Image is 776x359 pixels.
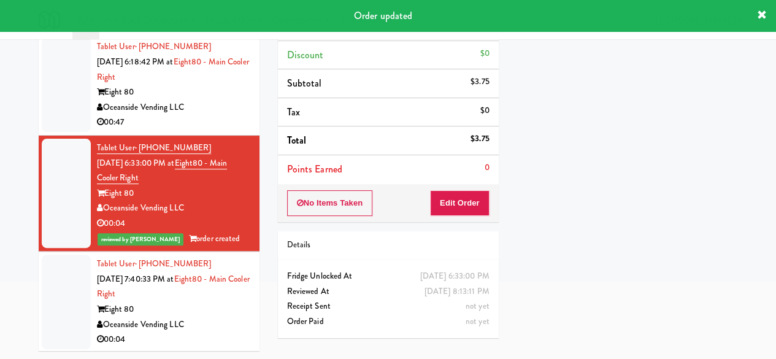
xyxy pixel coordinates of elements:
[135,41,212,52] span: · [PHONE_NUMBER]
[287,190,373,216] button: No Items Taken
[424,284,490,299] div: [DATE] 8:13:11 PM
[466,315,490,327] span: not yet
[466,300,490,312] span: not yet
[420,269,490,284] div: [DATE] 6:33:00 PM
[97,258,212,269] a: Tablet User· [PHONE_NUMBER]
[97,85,250,100] div: Eight 80
[97,115,250,130] div: 00:47
[287,299,490,314] div: Receipt Sent
[287,105,300,119] span: Tax
[484,160,489,176] div: 0
[287,314,490,330] div: Order Paid
[287,237,490,253] div: Details
[97,186,250,201] div: Eight 80
[287,162,342,176] span: Points Earned
[430,190,490,216] button: Edit Order
[471,74,490,90] div: $3.75
[97,273,250,300] a: Eight80 - Main Cooler Right
[135,142,212,153] span: · [PHONE_NUMBER]
[97,142,212,154] a: Tablet User· [PHONE_NUMBER]
[480,103,489,118] div: $0
[471,131,490,147] div: $3.75
[287,76,322,90] span: Subtotal
[97,332,250,347] div: 00:04
[135,258,212,269] span: · [PHONE_NUMBER]
[97,56,249,83] a: Eight80 - Main Cooler Right
[97,273,174,285] span: [DATE] 7:40:33 PM at
[97,216,250,231] div: 00:04
[97,302,250,317] div: Eight 80
[480,46,489,61] div: $0
[97,157,175,169] span: [DATE] 6:33:00 PM at
[287,269,490,284] div: Fridge Unlocked At
[354,9,412,23] span: Order updated
[97,41,212,52] a: Tablet User· [PHONE_NUMBER]
[287,133,307,147] span: Total
[39,34,259,136] li: Tablet User· [PHONE_NUMBER][DATE] 6:18:42 PM atEight80 - Main Cooler RightEight 80Oceanside Vendi...
[189,233,240,244] span: order created
[287,284,490,299] div: Reviewed At
[39,252,259,352] li: Tablet User· [PHONE_NUMBER][DATE] 7:40:33 PM atEight80 - Main Cooler RightEight 80Oceanside Vendi...
[287,48,324,62] span: Discount
[97,201,250,216] div: Oceanside Vending LLC
[97,56,174,68] span: [DATE] 6:18:42 PM at
[39,136,259,252] li: Tablet User· [PHONE_NUMBER][DATE] 6:33:00 PM atEight80 - Main Cooler RightEight 80Oceanside Vendi...
[97,317,250,333] div: Oceanside Vending LLC
[97,100,250,115] div: Oceanside Vending LLC
[98,233,184,245] span: reviewed by [PERSON_NAME]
